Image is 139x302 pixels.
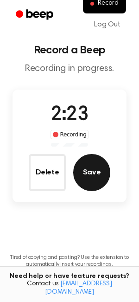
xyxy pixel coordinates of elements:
[9,6,62,24] a: Beep
[29,154,66,191] button: Delete Audio Record
[7,45,132,56] h1: Record a Beep
[7,63,132,75] p: Recording in progress.
[7,254,132,268] p: Tired of copying and pasting? Use the extension to automatically insert your recordings.
[51,105,88,125] span: 2:23
[85,13,130,36] a: Log Out
[51,130,89,139] div: Recording
[45,281,112,296] a: [EMAIL_ADDRESS][DOMAIN_NAME]
[73,154,110,191] button: Save Audio Record
[6,280,133,296] span: Contact us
